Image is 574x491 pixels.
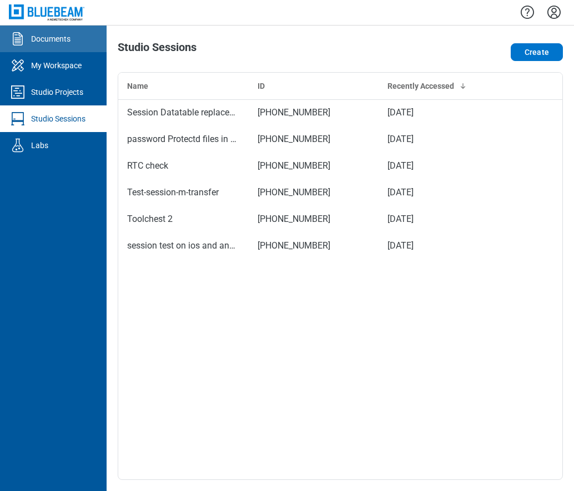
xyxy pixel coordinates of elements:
[249,126,379,153] td: [PHONE_NUMBER]
[9,30,27,48] svg: Documents
[249,206,379,232] td: [PHONE_NUMBER]
[379,206,509,232] td: [DATE]
[379,179,509,206] td: [DATE]
[9,136,27,154] svg: Labs
[511,43,563,61] button: Create
[9,4,84,21] img: Bluebeam, Inc.
[127,159,240,173] div: RTC check
[127,186,240,199] div: Test-session-m-transfer
[249,153,379,179] td: [PHONE_NUMBER]
[31,87,83,98] div: Studio Projects
[379,153,509,179] td: [DATE]
[127,212,240,226] div: Toolchest 2
[379,232,509,259] td: [DATE]
[9,57,27,74] svg: My Workspace
[127,106,240,119] div: Session Datatable replacement
[31,33,71,44] div: Documents
[387,80,500,92] div: Recently Accessed
[379,126,509,153] td: [DATE]
[9,110,27,128] svg: Studio Sessions
[249,232,379,259] td: [PHONE_NUMBER]
[118,41,197,59] h1: Studio Sessions
[127,80,240,92] div: Name
[31,140,48,151] div: Labs
[249,99,379,126] td: [PHONE_NUMBER]
[118,73,562,259] table: bb-data-table
[249,179,379,206] td: [PHONE_NUMBER]
[127,133,240,146] div: password Protectd files in session
[545,3,563,22] button: Settings
[9,83,27,101] svg: Studio Projects
[31,113,85,124] div: Studio Sessions
[258,80,370,92] div: ID
[31,60,82,71] div: My Workspace
[127,239,240,252] div: session test on ios and andrroid
[379,99,509,126] td: [DATE]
